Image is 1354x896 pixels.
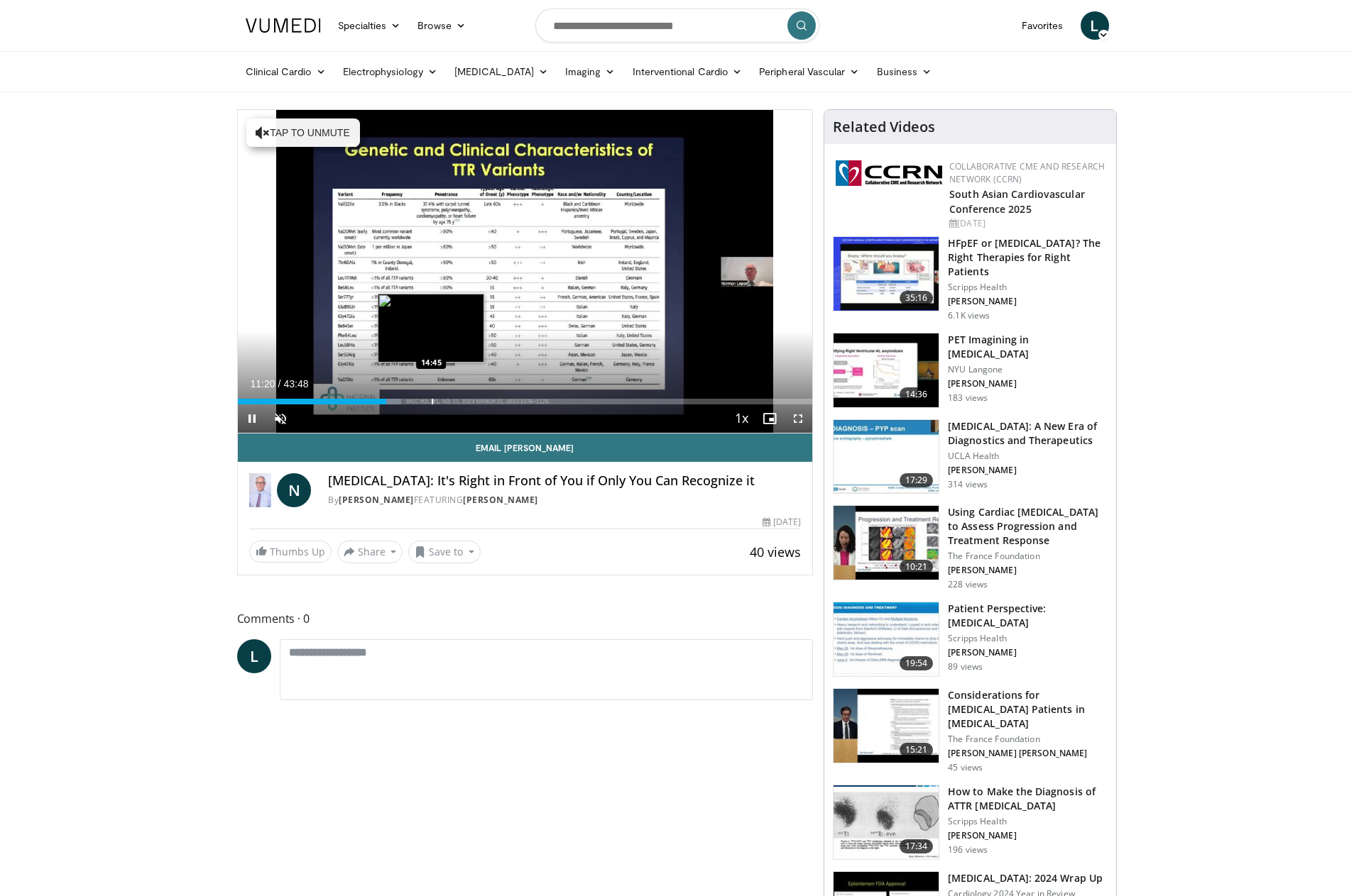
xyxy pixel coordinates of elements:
[328,473,801,489] h4: [MEDICAL_DATA]: It's Right in Front of You if Only You Can Recognize it
[834,602,939,676] img: 66cea5b4-b247-4899-9dd6-67499fcc05d7.150x105_q85_crop-smart_upscale.jpg
[334,57,446,86] a: Electrophysiology
[948,785,1108,813] h3: How to Make the Diagnosis of ATTR [MEDICAL_DATA]
[249,541,332,563] a: Thumbs Up
[834,689,939,763] img: 6b12a0a1-0bcc-4600-a28c-cc0c82308171.150x105_q85_crop-smart_upscale.jpg
[378,294,484,363] img: image.jpeg
[948,565,1108,576] p: [PERSON_NAME]
[834,506,939,580] img: 565c1543-92ae-41b9-a411-1852bf6529a5.150x105_q85_crop-smart_upscale.jpg
[948,333,1108,361] h3: PET Imagining in [MEDICAL_DATA]
[948,579,988,590] p: 228 views
[948,364,1108,375] p: NYU Langone
[246,118,360,147] button: Tap to unmute
[251,378,275,389] span: 11:20
[833,333,1108,408] a: 14:36 PET Imagining in [MEDICAL_DATA] NYU Langone [PERSON_NAME] 183 views
[948,296,1108,307] p: [PERSON_NAME]
[900,560,934,574] span: 10:21
[948,505,1108,548] h3: Using Cardiac [MEDICAL_DATA] to Assess Progression and Treatment Response
[900,743,934,757] span: 15:21
[948,661,983,673] p: 89 views
[237,609,814,628] span: Comments 0
[948,734,1108,745] p: The France Foundation
[900,839,934,853] span: 17:34
[948,830,1108,841] p: [PERSON_NAME]
[948,602,1108,630] h3: Patient Perspective: [MEDICAL_DATA]
[237,639,271,673] a: L
[900,387,934,402] span: 14:36
[750,543,801,560] span: 40 views
[408,541,481,563] button: Save to
[833,236,1108,321] a: 35:16 HFpEF or [MEDICAL_DATA]? The Right Therapies for Right Patients Scripps Health [PERSON_NAME...
[948,282,1108,293] p: Scripps Health
[463,494,538,506] a: [PERSON_NAME]
[249,473,272,507] img: Dr. Norman E. Lepor
[834,333,939,407] img: cac2b0cd-2f26-4174-8237-e40d74628455.150x105_q85_crop-smart_upscale.jpg
[238,433,813,462] a: Email [PERSON_NAME]
[557,57,624,86] a: Imaging
[948,419,1108,448] h3: [MEDICAL_DATA]: A New Era of Diagnostics and Therapeutics
[833,602,1108,677] a: 19:54 Patient Perspective: [MEDICAL_DATA] Scripps Health [PERSON_NAME] 89 views
[948,465,1108,476] p: [PERSON_NAME]
[948,871,1103,885] h3: [MEDICAL_DATA]: 2024 Wrap Up
[900,291,934,305] span: 35:16
[836,160,942,186] img: a04ee3ba-8487-4636-b0fb-5e8d268f3737.png.150x105_q85_autocrop_double_scale_upscale_version-0.2.png
[833,118,935,135] h4: Related Videos
[238,110,813,433] video-js: Video Player
[833,419,1108,494] a: 17:29 [MEDICAL_DATA]: A New Era of Diagnostics and Therapeutics UCLA Health [PERSON_NAME] 314 views
[949,160,1105,185] a: Collaborative CME and Research Network (CCRN)
[727,404,755,433] button: Playback Rate
[900,473,934,487] span: 17:29
[834,237,939,311] img: dfd7e8cb-3665-484f-96d9-fe431be1631d.150x105_q85_crop-smart_upscale.jpg
[337,541,403,563] button: Share
[1013,11,1072,40] a: Favorites
[948,748,1108,759] p: [PERSON_NAME] [PERSON_NAME]
[237,57,334,86] a: Clinical Cardio
[409,11,474,40] a: Browse
[900,656,934,670] span: 19:54
[948,236,1108,279] h3: HFpEF or [MEDICAL_DATA]? The Right Therapies for Right Patients
[949,217,1105,230] div: [DATE]
[948,310,990,321] p: 6.1K views
[246,18,321,33] img: VuMedi Logo
[238,404,266,433] button: Pause
[339,494,414,506] a: [PERSON_NAME]
[834,420,939,494] img: 3a61ed57-80ed-4134-89e2-85aa32d7d692.150x105_q85_crop-smart_upscale.jpg
[329,11,410,40] a: Specialties
[948,633,1108,644] p: Scripps Health
[868,57,941,86] a: Business
[948,647,1108,658] p: [PERSON_NAME]
[949,187,1085,216] a: South Asian Cardiovascular Conference 2025
[833,505,1108,590] a: 10:21 Using Cardiac [MEDICAL_DATA] to Assess Progression and Treatment Response The France Founda...
[266,404,295,433] button: Unmute
[535,9,819,43] input: Search topics, interventions
[277,473,311,507] a: N
[750,57,868,86] a: Peripheral Vascular
[834,785,939,859] img: c12b0fdb-e439-4951-8ee6-44c04407b222.150x105_q85_crop-smart_upscale.jpg
[948,392,988,404] p: 183 views
[624,57,751,86] a: Interventional Cardio
[948,844,988,856] p: 196 views
[755,404,784,433] button: Enable picture-in-picture mode
[1081,11,1109,40] a: L
[833,785,1108,860] a: 17:34 How to Make the Diagnosis of ATTR [MEDICAL_DATA] Scripps Health [PERSON_NAME] 196 views
[948,479,988,490] p: 314 views
[278,378,281,389] span: /
[948,688,1108,731] h3: Considerations for [MEDICAL_DATA] Patients in [MEDICAL_DATA]
[763,516,801,529] div: [DATE]
[948,816,1108,827] p: Scripps Health
[833,688,1108,773] a: 15:21 Considerations for [MEDICAL_DATA] Patients in [MEDICAL_DATA] The France Foundation [PERSON_...
[948,450,1108,462] p: UCLA Health
[446,57,557,86] a: [MEDICAL_DATA]
[328,494,801,507] div: By FEATURING
[948,378,1108,389] p: [PERSON_NAME]
[238,399,813,404] div: Progress Bar
[948,762,983,773] p: 45 views
[283,378,308,389] span: 43:48
[948,551,1108,562] p: The France Foundation
[784,404,812,433] button: Fullscreen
